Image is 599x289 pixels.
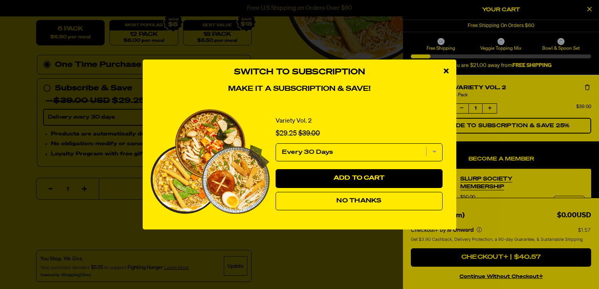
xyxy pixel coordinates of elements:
h4: Make it a subscription & save! [151,85,448,94]
img: View Variety Vol. 2 [151,109,270,214]
button: Add to Cart [276,169,443,188]
a: Variety Vol. 2 [276,117,312,125]
span: $29.25 [276,130,297,137]
select: subscription frequency [276,143,443,161]
h3: Switch to Subscription [151,67,448,77]
div: 1 of 1 [151,101,448,222]
iframe: Marketing Popup [4,253,83,285]
span: Add to Cart [334,175,385,181]
span: $39.00 [298,130,320,137]
span: No Thanks [336,198,381,204]
button: No Thanks [276,192,443,211]
div: close modal [436,60,456,83]
div: Switch to Subscription [151,101,448,222]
